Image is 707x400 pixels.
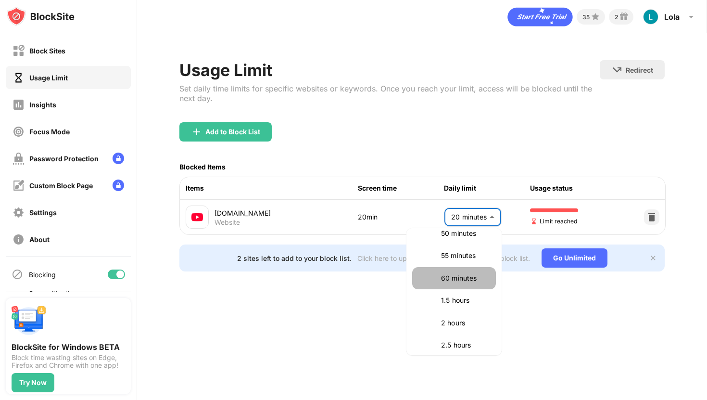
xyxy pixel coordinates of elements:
p: 2.5 hours [441,340,490,350]
p: 60 minutes [441,273,490,284]
p: 55 minutes [441,250,490,261]
p: 1.5 hours [441,295,490,306]
p: 50 minutes [441,228,490,239]
p: 2 hours [441,318,490,328]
